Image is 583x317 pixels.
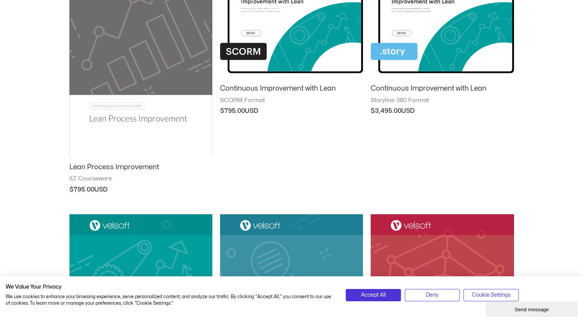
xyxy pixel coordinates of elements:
span: $ [69,187,74,193]
p: We use cookies to enhance your browsing experience, serve personalized content, and analyze our t... [6,294,334,307]
span: $ [220,108,224,114]
span: ILT Courseware [69,175,212,183]
bdi: 3,495.00 [371,108,401,114]
h2: Continuous Improvement with Lean [371,84,514,93]
h2: We Value Your Privacy [6,284,334,291]
h2: Continuous Improvement with Lean [220,84,363,93]
a: Lean Process Improvement [69,163,212,175]
button: Adjust cookie preferences [463,289,518,301]
bdi: 795.00 [69,187,94,193]
iframe: chat widget [486,300,579,317]
button: Deny all cookies [405,289,460,301]
span: Accept All [361,291,386,299]
span: Cookie Settings [471,291,510,299]
span: $ [371,108,375,114]
span: SCORM Format [220,97,363,104]
a: Continuous Improvement with Lean [220,84,363,96]
bdi: 795.00 [220,108,245,114]
a: Continuous Improvement with Lean [371,84,514,96]
span: Storyline 360 Format [371,97,514,104]
h2: Lean Process Improvement [69,163,212,172]
span: Deny [426,291,438,299]
button: Accept all cookies [346,289,401,301]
